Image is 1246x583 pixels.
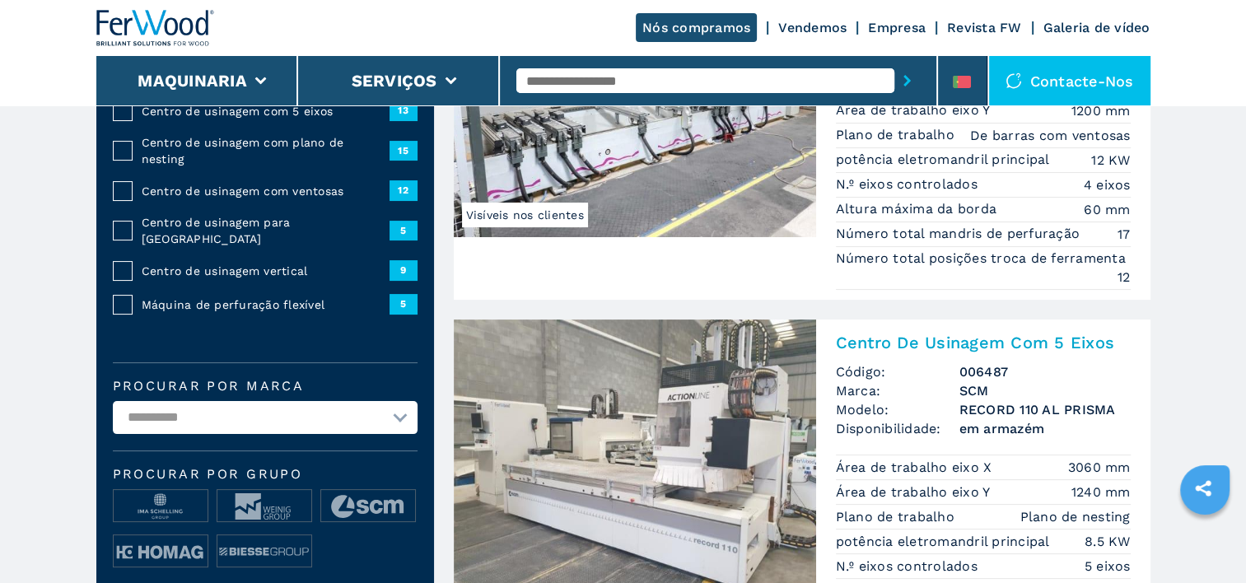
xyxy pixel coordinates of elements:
span: Máquina de perfuração flexível [142,296,390,313]
a: Empresa [868,20,926,35]
img: image [217,535,311,568]
img: image [114,490,208,523]
label: Procurar por marca [113,380,418,393]
a: Vendemos [778,20,847,35]
em: 17 [1118,225,1131,244]
em: 4 eixos [1084,175,1131,194]
button: Serviços [352,71,437,91]
img: Contacte-nos [1006,72,1022,89]
em: Plano de nesting [1020,507,1131,526]
p: N.º eixos controlados [836,557,982,576]
img: Ferwood [96,10,215,46]
p: Área de trabalho eixo X [836,459,996,477]
em: 1200 mm [1071,101,1131,120]
a: Galeria de vídeo [1043,20,1150,35]
h3: SCM [959,381,1131,400]
span: 5 [390,221,418,240]
span: 12 [390,180,418,200]
a: Nós compramos [636,13,757,42]
img: image [321,490,415,523]
p: N.º eixos controlados [836,175,982,194]
span: 9 [390,260,418,280]
em: 3060 mm [1068,458,1131,477]
em: 8.5 KW [1085,532,1131,551]
p: Área de trabalho eixo Y [836,101,995,119]
em: De barras com ventosas [970,126,1131,145]
em: 5 eixos [1085,557,1131,576]
span: Modelo: [836,400,959,419]
iframe: Chat [1176,509,1234,571]
p: Número total mandris de perfuração [836,225,1085,243]
em: 60 mm [1084,200,1130,219]
button: Maquinaria [138,71,247,91]
p: potência eletromandril principal [836,533,1054,551]
span: Procurar por grupo [113,468,418,481]
p: Plano de trabalho [836,126,959,144]
em: 1240 mm [1071,483,1131,501]
span: 15 [390,141,418,161]
p: Altura máxima da borda [836,200,1001,218]
span: Marca: [836,381,959,400]
p: Área de trabalho eixo Y [836,483,995,501]
button: submit-button [894,62,920,100]
img: image [217,490,311,523]
a: Revista FW [947,20,1022,35]
h3: RECORD 110 AL PRISMA [959,400,1131,419]
em: 12 [1118,268,1131,287]
h2: Centro De Usinagem Com 5 Eixos [836,333,1131,352]
span: Centro de usinagem para [GEOGRAPHIC_DATA] [142,214,390,247]
p: Número total posições troca de ferramenta [836,250,1131,268]
span: em armazém [959,419,1131,438]
span: Centro de usinagem com ventosas [142,183,390,199]
p: potência eletromandril principal [836,151,1054,169]
span: 5 [390,294,418,314]
p: Plano de trabalho [836,508,959,526]
div: Contacte-nos [989,56,1150,105]
a: sharethis [1183,468,1224,509]
span: Visíveis nos clientes [462,203,588,227]
h3: 006487 [959,362,1131,381]
span: Código: [836,362,959,381]
span: Centro de usinagem vertical [142,263,390,279]
span: Centro de usinagem com 5 eixos [142,103,390,119]
em: 12 KW [1091,151,1130,170]
span: Disponibilidade: [836,419,959,438]
span: 13 [390,100,418,120]
img: image [114,535,208,568]
span: Centro de usinagem com plano de nesting [142,134,390,167]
